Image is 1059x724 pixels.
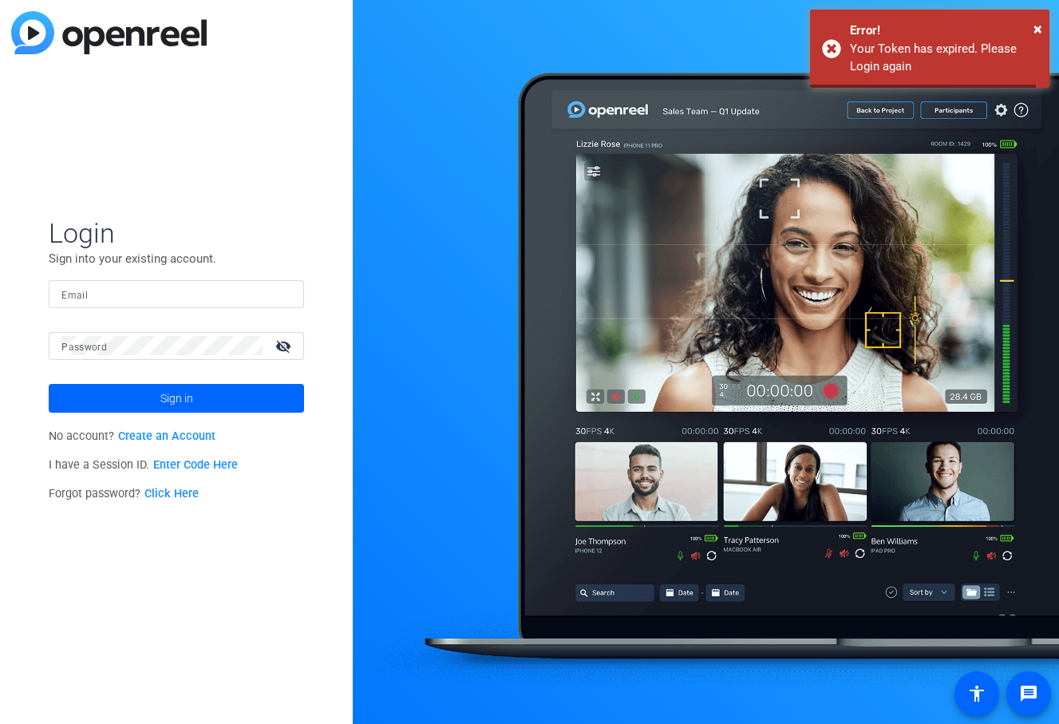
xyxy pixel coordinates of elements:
[1019,684,1038,703] mat-icon: message
[153,458,238,472] a: Enter Code Here
[850,22,1037,40] div: Error!
[11,11,207,54] img: blue-gradient.svg
[850,40,1037,76] div: Your Token has expired. Please Login again
[61,342,107,353] mat-label: Password
[49,429,215,443] span: No account?
[1033,19,1042,38] span: ×
[1033,17,1042,41] button: Close
[144,487,199,500] a: Click Here
[61,290,88,301] mat-label: Email
[61,284,291,303] input: Enter Email Address
[967,684,986,703] mat-icon: accessibility
[49,458,238,472] span: I have a Session ID.
[266,334,304,358] mat-icon: visibility_off
[49,250,304,267] p: Sign into your existing account.
[160,378,193,418] span: Sign in
[49,384,304,413] button: Sign in
[49,487,199,500] span: Forgot password?
[49,216,304,250] span: Login
[118,429,215,443] a: Create an Account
